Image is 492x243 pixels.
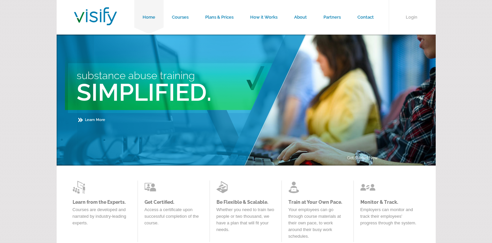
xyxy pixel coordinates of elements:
[360,206,419,230] p: Employers can monitor and track their employees' progress through the system.
[74,18,117,27] a: Visify Training
[77,78,308,106] h2: Simplified.
[145,181,160,194] img: Learn from the Experts
[78,118,105,122] a: Learn More
[288,181,303,194] img: Learn from the Experts
[217,206,275,236] p: Whether you need to train two people or two thousand, we have a plan that will fit your needs.
[339,151,386,166] a: Get Started Now
[217,181,232,194] img: Learn from the Experts
[217,199,275,205] a: Be Flexible & Scalable.
[145,199,203,205] a: Get Certified.
[73,206,131,230] p: Courses are developed and narrated by industry-leading experts.
[74,7,117,25] img: Visify Training
[288,199,347,205] a: Train at Your Own Pace.
[145,206,203,230] p: Access a certificate upon successful completion of the course.
[77,69,308,81] h3: Substance Abuse Training
[360,199,419,205] a: Monitor & Track.
[244,35,436,166] img: Main Image
[73,181,88,194] img: Learn from the Experts
[73,199,131,205] a: Learn from the Experts.
[288,206,347,243] p: Your employees can go through course materials at their own pace, to work around their busy work ...
[360,181,375,194] img: Learn from the Experts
